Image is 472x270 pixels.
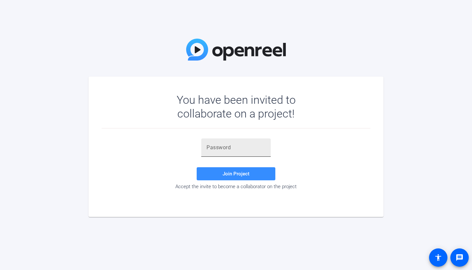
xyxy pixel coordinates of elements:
[456,254,463,261] mat-icon: message
[102,184,370,189] div: Accept the invite to become a collaborator on the project
[158,93,315,120] div: You have been invited to collaborate on a project!
[434,254,442,261] mat-icon: accessibility
[223,171,249,177] span: Join Project
[206,144,265,152] input: Password
[186,39,286,61] img: OpenReel Logo
[197,167,275,180] button: Join Project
